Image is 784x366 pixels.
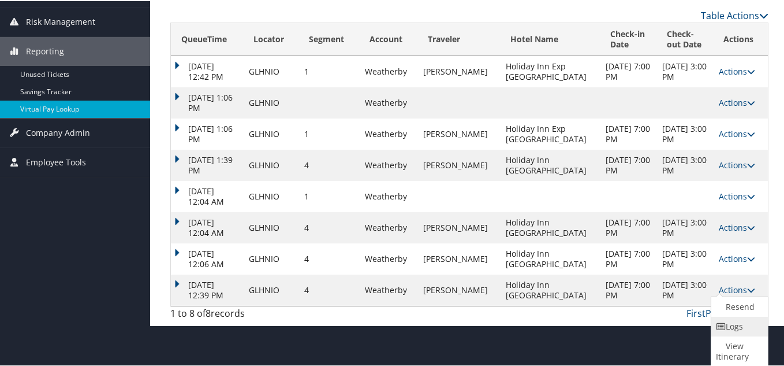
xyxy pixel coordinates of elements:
[359,117,417,149] td: Weatherby
[719,190,755,201] a: Actions
[656,273,713,305] td: [DATE] 3:00 PM
[417,273,500,305] td: [PERSON_NAME]
[171,211,243,242] td: [DATE] 12:04 AM
[719,158,755,169] a: Actions
[243,149,298,180] td: GLHNIO
[298,22,359,55] th: Segment: activate to sort column ascending
[500,22,600,55] th: Hotel Name: activate to sort column ascending
[417,22,500,55] th: Traveler: activate to sort column ascending
[298,55,359,86] td: 1
[359,180,417,211] td: Weatherby
[298,180,359,211] td: 1
[656,55,713,86] td: [DATE] 3:00 PM
[171,22,243,55] th: QueueTime: activate to sort column ascending
[500,211,600,242] td: Holiday Inn [GEOGRAPHIC_DATA]
[656,149,713,180] td: [DATE] 3:00 PM
[26,36,64,65] span: Reporting
[500,117,600,149] td: Holiday Inn Exp [GEOGRAPHIC_DATA]
[500,55,600,86] td: Holiday Inn Exp [GEOGRAPHIC_DATA]
[705,306,725,319] a: Prev
[298,273,359,305] td: 4
[243,242,298,273] td: GLHNIO
[417,149,500,180] td: [PERSON_NAME]
[656,117,713,149] td: [DATE] 3:00 PM
[243,22,298,55] th: Locator: activate to sort column ascending
[600,22,656,55] th: Check-in Date: activate to sort column ascending
[417,117,500,149] td: [PERSON_NAME]
[243,55,298,86] td: GLHNIO
[713,22,768,55] th: Actions
[26,117,90,146] span: Company Admin
[170,305,307,325] div: 1 to 8 of records
[656,211,713,242] td: [DATE] 3:00 PM
[500,149,600,180] td: Holiday Inn [GEOGRAPHIC_DATA]
[500,242,600,273] td: Holiday Inn [GEOGRAPHIC_DATA]
[298,149,359,180] td: 4
[656,22,713,55] th: Check-out Date: activate to sort column descending
[500,273,600,305] td: Holiday Inn [GEOGRAPHIC_DATA]
[600,242,656,273] td: [DATE] 7:00 PM
[417,55,500,86] td: [PERSON_NAME]
[359,273,417,305] td: Weatherby
[206,306,211,319] span: 8
[719,252,755,263] a: Actions
[600,117,656,149] td: [DATE] 7:00 PM
[171,242,243,273] td: [DATE] 12:06 AM
[171,117,243,149] td: [DATE] 1:06 PM
[686,306,705,319] a: First
[417,242,500,273] td: [PERSON_NAME]
[719,65,755,76] a: Actions
[719,221,755,232] a: Actions
[171,180,243,211] td: [DATE] 12:04 AM
[600,55,656,86] td: [DATE] 7:00 PM
[243,117,298,149] td: GLHNIO
[719,283,755,294] a: Actions
[171,55,243,86] td: [DATE] 12:42 PM
[701,8,768,21] a: Table Actions
[359,149,417,180] td: Weatherby
[600,273,656,305] td: [DATE] 7:00 PM
[171,149,243,180] td: [DATE] 1:39 PM
[600,211,656,242] td: [DATE] 7:00 PM
[171,86,243,117] td: [DATE] 1:06 PM
[26,147,86,176] span: Employee Tools
[243,211,298,242] td: GLHNIO
[711,296,765,316] a: Resend
[359,22,417,55] th: Account: activate to sort column ascending
[298,211,359,242] td: 4
[26,6,95,35] span: Risk Management
[243,273,298,305] td: GLHNIO
[719,127,755,138] a: Actions
[359,86,417,117] td: Weatherby
[359,242,417,273] td: Weatherby
[359,55,417,86] td: Weatherby
[417,211,500,242] td: [PERSON_NAME]
[171,273,243,305] td: [DATE] 12:39 PM
[711,335,765,365] a: View Itinerary
[359,211,417,242] td: Weatherby
[656,242,713,273] td: [DATE] 3:00 PM
[600,149,656,180] td: [DATE] 7:00 PM
[711,316,765,335] a: Logs
[298,117,359,149] td: 1
[298,242,359,273] td: 4
[243,180,298,211] td: GLHNIO
[719,96,755,107] a: Actions
[243,86,298,117] td: GLHNIO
